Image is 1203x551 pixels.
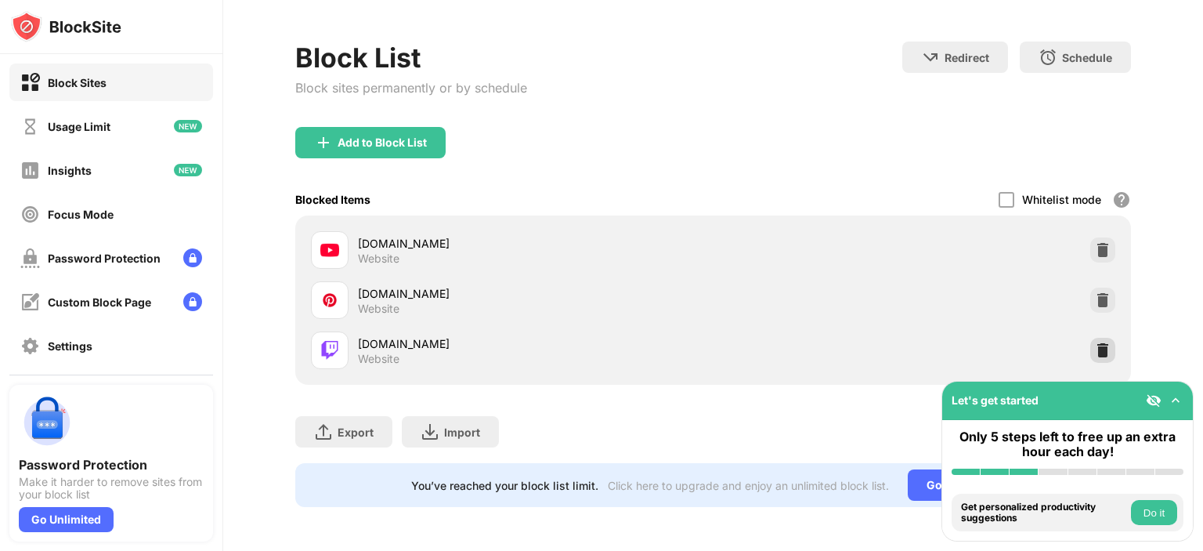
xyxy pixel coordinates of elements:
[20,205,40,224] img: focus-off.svg
[295,193,370,206] div: Blocked Items
[48,295,151,309] div: Custom Block Page
[20,161,40,180] img: insights-off.svg
[1022,193,1101,206] div: Whitelist mode
[20,292,40,312] img: customize-block-page-off.svg
[48,76,107,89] div: Block Sites
[358,252,399,266] div: Website
[48,339,92,353] div: Settings
[19,394,75,451] img: push-password-protection.svg
[20,73,40,92] img: block-on.svg
[908,469,1015,501] div: Go Unlimited
[358,335,713,352] div: [DOMAIN_NAME]
[48,120,110,133] div: Usage Limit
[174,120,202,132] img: new-icon.svg
[19,457,204,473] div: Password Protection
[1168,393,1183,408] img: omni-setup-toggle.svg
[1146,393,1161,408] img: eye-not-visible.svg
[48,164,92,177] div: Insights
[358,352,399,366] div: Website
[174,164,202,176] img: new-icon.svg
[358,285,713,302] div: [DOMAIN_NAME]
[20,248,40,268] img: password-protection-off.svg
[295,42,527,74] div: Block List
[19,507,114,532] div: Go Unlimited
[320,241,339,259] img: favicons
[1062,51,1112,64] div: Schedule
[295,80,527,96] div: Block sites permanently or by schedule
[608,479,889,492] div: Click here to upgrade and enjoy an unlimited block list.
[19,476,204,501] div: Make it harder to remove sites from your block list
[411,479,598,492] div: You’ve reached your block list limit.
[183,292,202,311] img: lock-menu.svg
[320,291,339,310] img: favicons
[338,426,374,439] div: Export
[20,117,40,136] img: time-usage-off.svg
[952,430,1183,459] div: Only 5 steps left to free up an extra hour each day!
[1131,500,1177,525] button: Do it
[358,235,713,252] div: [DOMAIN_NAME]
[945,51,989,64] div: Redirect
[358,302,399,316] div: Website
[961,502,1127,524] div: Get personalized productivity suggestions
[48,252,161,265] div: Password Protection
[444,426,480,439] div: Import
[952,393,1039,407] div: Let's get started
[20,336,40,356] img: settings-off.svg
[338,136,427,149] div: Add to Block List
[320,341,339,360] img: favicons
[11,11,121,42] img: logo-blocksite.svg
[48,208,114,221] div: Focus Mode
[183,248,202,267] img: lock-menu.svg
